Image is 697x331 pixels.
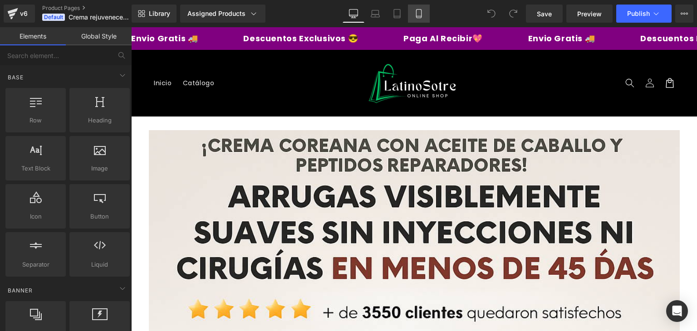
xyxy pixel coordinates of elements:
p: Descuentos Exclusivos 😎 [488,7,603,15]
a: Preview [566,5,613,23]
a: Inicio [17,46,46,65]
summary: Búsqueda [489,46,509,66]
span: Publish [627,10,650,17]
span: Preview [577,9,602,19]
span: Separator [8,260,63,269]
img: Mi tienda [236,35,327,77]
button: More [675,5,693,23]
span: Liquid [72,260,127,269]
span: Button [72,212,127,221]
a: Global Style [66,27,132,45]
p: Envio Gratis 🚚 [376,7,442,15]
span: Row [8,116,63,125]
a: Catálogo [46,46,89,65]
button: Redo [504,5,522,23]
a: v6 [4,5,35,23]
button: Undo [482,5,501,23]
p: Paga Al Recibir💖 [251,7,330,15]
a: New Library [132,5,177,23]
span: Library [149,10,170,18]
div: v6 [18,8,29,19]
span: Default [42,14,65,21]
button: Publish [616,5,672,23]
span: Banner [7,286,34,295]
span: Catálogo [52,52,83,60]
a: Mobile [408,5,430,23]
div: Assigned Products [187,9,258,18]
span: Icon [8,212,63,221]
div: Open Intercom Messenger [666,300,688,322]
span: Image [72,164,127,173]
span: Heading [72,116,127,125]
span: Save [537,9,552,19]
a: Tablet [386,5,408,23]
span: Crema rejuvenecedora - Horse Elixir [69,14,129,21]
a: Laptop [364,5,386,23]
a: Product Pages [42,5,147,12]
p: Descuentos Exclusivos 😎 [91,7,206,15]
span: Inicio [23,52,41,60]
a: Desktop [343,5,364,23]
span: Text Block [8,164,63,173]
span: Base [7,73,25,82]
